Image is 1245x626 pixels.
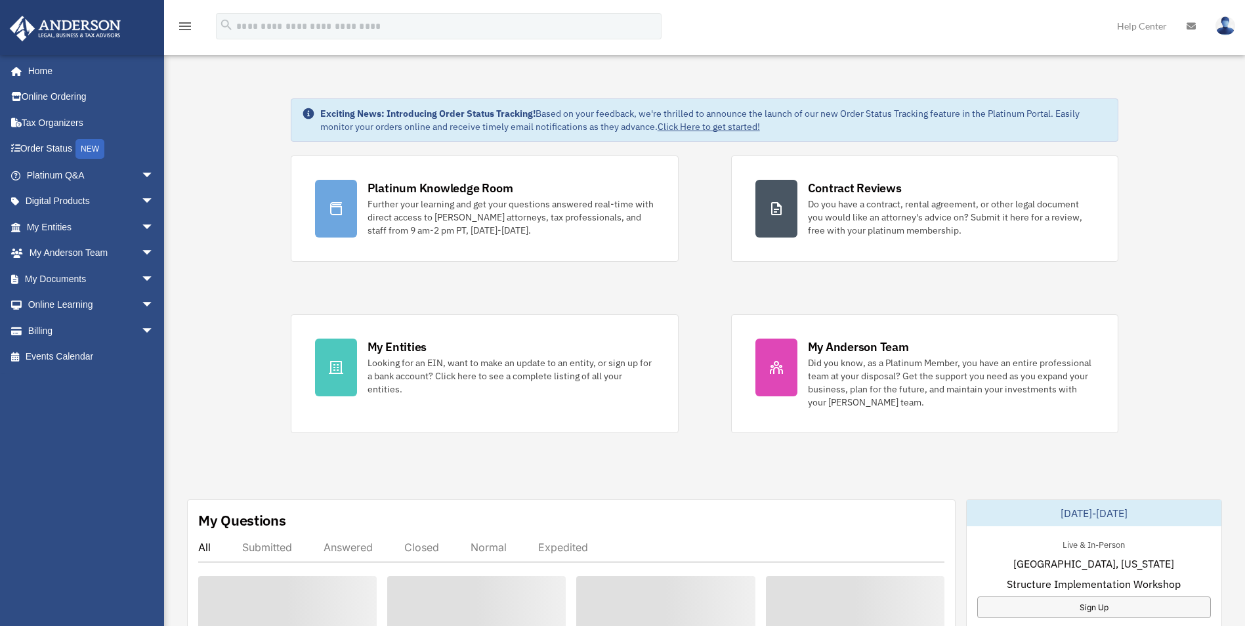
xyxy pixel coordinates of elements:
span: arrow_drop_down [141,188,167,215]
div: All [198,541,211,554]
a: Events Calendar [9,344,174,370]
div: Looking for an EIN, want to make an update to an entity, or sign up for a bank account? Click her... [368,356,654,396]
div: Contract Reviews [808,180,902,196]
a: My Entitiesarrow_drop_down [9,214,174,240]
div: Do you have a contract, rental agreement, or other legal document you would like an attorney's ad... [808,198,1095,237]
div: Closed [404,541,439,554]
a: menu [177,23,193,34]
span: arrow_drop_down [141,318,167,344]
span: arrow_drop_down [141,214,167,241]
div: Did you know, as a Platinum Member, you have an entire professional team at your disposal? Get th... [808,356,1095,409]
span: [GEOGRAPHIC_DATA], [US_STATE] [1013,556,1174,572]
span: arrow_drop_down [141,292,167,319]
div: My Anderson Team [808,339,909,355]
div: [DATE]-[DATE] [967,500,1221,526]
a: Sign Up [977,596,1211,618]
div: Normal [471,541,507,554]
div: NEW [75,139,104,159]
div: Further your learning and get your questions answered real-time with direct access to [PERSON_NAM... [368,198,654,237]
i: search [219,18,234,32]
a: Click Here to get started! [658,121,760,133]
a: Contract Reviews Do you have a contract, rental agreement, or other legal document you would like... [731,156,1119,262]
a: Online Learningarrow_drop_down [9,292,174,318]
span: arrow_drop_down [141,162,167,189]
a: Tax Organizers [9,110,174,136]
a: My Entities Looking for an EIN, want to make an update to an entity, or sign up for a bank accoun... [291,314,679,433]
img: User Pic [1215,16,1235,35]
div: Live & In-Person [1052,537,1135,551]
a: Billingarrow_drop_down [9,318,174,344]
strong: Exciting News: Introducing Order Status Tracking! [320,108,536,119]
a: Platinum Q&Aarrow_drop_down [9,162,174,188]
div: My Questions [198,511,286,530]
a: Order StatusNEW [9,136,174,163]
a: Online Ordering [9,84,174,110]
i: menu [177,18,193,34]
a: Home [9,58,167,84]
div: Platinum Knowledge Room [368,180,513,196]
a: Platinum Knowledge Room Further your learning and get your questions answered real-time with dire... [291,156,679,262]
a: My Documentsarrow_drop_down [9,266,174,292]
img: Anderson Advisors Platinum Portal [6,16,125,41]
div: Expedited [538,541,588,554]
span: Structure Implementation Workshop [1007,576,1181,592]
div: Submitted [242,541,292,554]
a: My Anderson Team Did you know, as a Platinum Member, you have an entire professional team at your... [731,314,1119,433]
span: arrow_drop_down [141,240,167,267]
div: My Entities [368,339,427,355]
a: My Anderson Teamarrow_drop_down [9,240,174,266]
span: arrow_drop_down [141,266,167,293]
a: Digital Productsarrow_drop_down [9,188,174,215]
div: Based on your feedback, we're thrilled to announce the launch of our new Order Status Tracking fe... [320,107,1108,133]
div: Answered [324,541,373,554]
